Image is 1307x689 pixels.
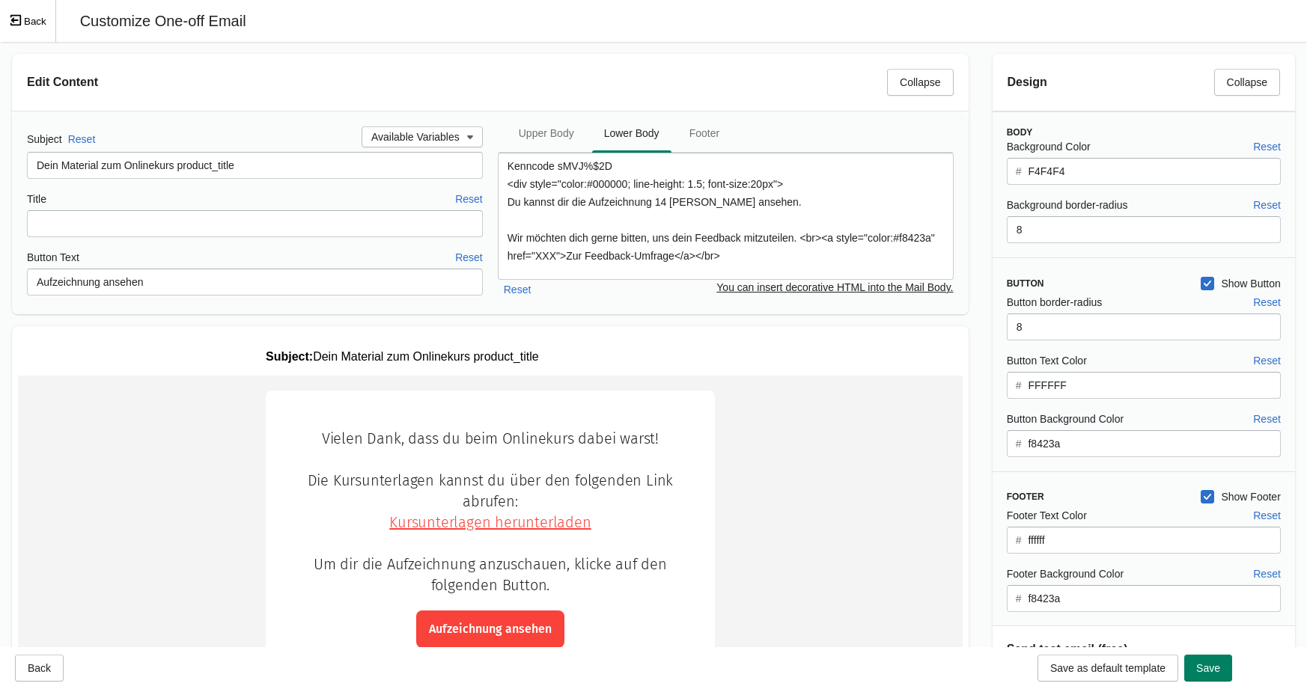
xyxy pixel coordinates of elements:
[1007,566,1124,581] label: Footer Background Color
[1253,509,1281,521] span: Reset
[80,10,1295,31] p: Customize One-off Email
[592,120,671,147] span: Lower Body
[1247,502,1287,529] button: Reset
[1221,276,1280,291] span: Show Button
[449,186,489,212] button: Reset
[1247,560,1287,587] button: Reset
[1007,640,1281,658] h2: Send test email (free)
[28,662,51,674] span: Back
[498,153,954,280] textarea: Kenncode sMVJ%$2D <div style="color:#000000; line-height: 1.5; font-size:20px"> Du kannst dir die...
[1253,355,1281,367] span: Reset
[254,12,301,25] strong: Subject:
[411,245,534,263] a: Aufzeichnung ansehen
[716,280,953,295] p: You can insert decorative HTML into the Mail Body.
[1247,405,1287,432] button: Reset
[1007,508,1087,523] label: Footer Text Color
[498,276,537,303] button: Reset
[1227,76,1267,88] span: Collapse
[254,12,703,25] p: Dein Material zum Onlinekurs product_title
[1007,295,1103,310] label: Button border-radius
[1247,133,1287,160] button: Reset
[1008,73,1202,91] h2: Design
[278,284,667,523] td: Kenncode sMVJ%$2D
[1007,353,1087,368] label: Button Text Color
[1253,296,1281,308] span: Reset
[1253,141,1281,153] span: Reset
[398,435,546,453] a: Zur Feedback-Umfrage
[1007,126,1281,138] h3: Body
[15,655,64,682] button: Back
[1253,199,1281,211] span: Reset
[278,568,667,598] div: Falls du Fragen hast, antworte auf diese E-Mail oder kontaktiere uns unter .
[1253,413,1281,425] span: Reset
[1016,435,1022,453] div: #
[62,126,102,153] button: Reset
[455,251,483,263] span: Reset
[68,133,96,145] span: Reset
[1007,139,1091,154] label: Background Color
[1016,376,1022,394] div: #
[278,52,667,220] td: Vielen Dank, dass du beim Onlinekurs dabei warst! Die Kursunterlagen kannst du über den folgenden...
[887,69,953,96] button: Collapse
[1184,655,1232,682] button: Save
[1050,662,1166,674] span: Save as default template
[449,244,489,271] button: Reset
[677,120,731,147] span: Footer
[278,298,667,523] div: Du kannst dir die Aufzeichnung 14 [PERSON_NAME] ansehen. Wir möchten dich gerne bitten, uns dein ...
[900,76,940,88] span: Collapse
[1007,491,1189,503] h3: Footer
[1196,662,1220,674] span: Save
[362,126,483,147] button: Available Variables
[1016,590,1022,607] div: #
[1221,489,1280,504] span: Show Footer
[1016,162,1022,180] div: #
[371,138,573,156] a: Kursunterlagen herunterladen
[1247,347,1287,374] button: Reset
[1247,192,1287,218] button: Reset
[455,193,483,205] span: Reset
[1016,531,1022,549] div: #
[1214,69,1280,96] button: Collapse
[27,192,46,206] label: Title
[410,584,557,595] a: [EMAIL_ADDRESS][DOMAIN_NAME]
[507,120,586,147] span: Upper Body
[1247,289,1287,316] button: Reset
[27,73,875,91] h2: Edit Content
[27,250,79,265] label: Button Text
[1038,655,1178,682] button: Save as default template
[1007,278,1189,290] h3: Button
[27,132,62,147] label: Subject
[1253,568,1281,580] span: Reset
[504,284,531,295] span: Reset
[371,131,460,143] span: Available Variables
[1007,197,1128,212] label: Background border-radius
[1007,411,1124,426] label: Button Background Color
